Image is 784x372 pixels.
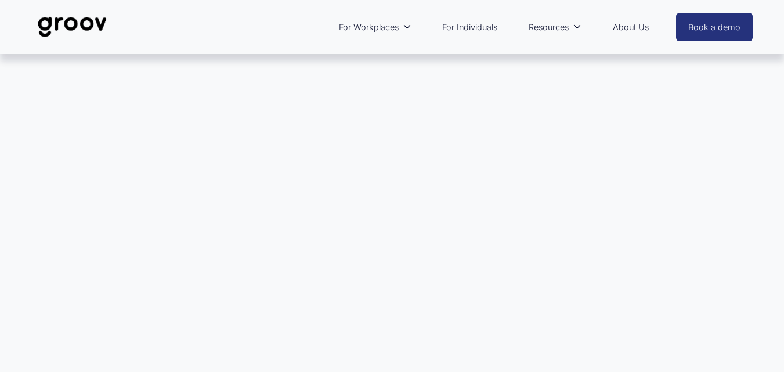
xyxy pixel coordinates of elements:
a: About Us [607,14,655,41]
span: For Workplaces [339,20,399,35]
img: Groov | Unlock Human Potential at Work and in Life [31,8,113,46]
span: Resources [529,20,569,35]
a: For Individuals [436,14,503,41]
a: folder dropdown [333,14,417,41]
a: folder dropdown [523,14,587,41]
a: Book a demo [676,13,753,41]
